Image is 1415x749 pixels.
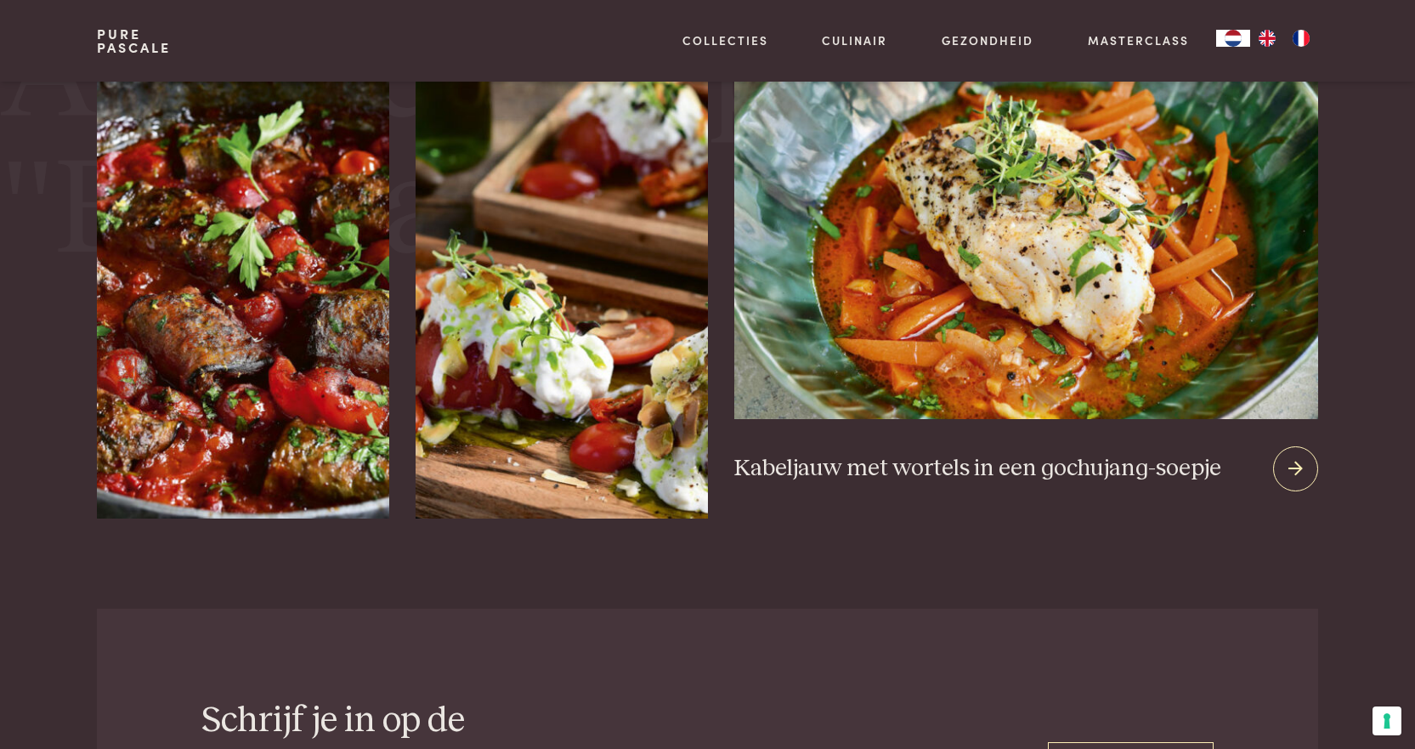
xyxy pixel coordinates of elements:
img: Aubergine-gehaktrolletjes in tomatensaus [97,9,388,519]
a: NL [1216,30,1250,47]
a: Masterclass [1088,31,1189,49]
img: Gare gekoelde tomaat met stracciatella [416,9,707,519]
ul: Language list [1250,30,1318,47]
a: Gezondheid [942,31,1033,49]
div: Language [1216,30,1250,47]
aside: Language selected: Nederlands [1216,30,1318,47]
a: Culinair [822,31,887,49]
button: Uw voorkeuren voor toestemming voor trackingtechnologieën [1373,706,1401,735]
a: Collecties [682,31,768,49]
a: PurePascale [97,27,171,54]
h3: Kabeljauw met wortels in een gochujang-soepje [734,454,1221,484]
a: EN [1250,30,1284,47]
a: Kabeljauw met wortels in een gochujang-soepje Kabeljauw met wortels in een gochujang-soepje [734,9,1317,519]
img: Kabeljauw met wortels in een gochujang-soepje [734,9,1317,419]
a: FR [1284,30,1318,47]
